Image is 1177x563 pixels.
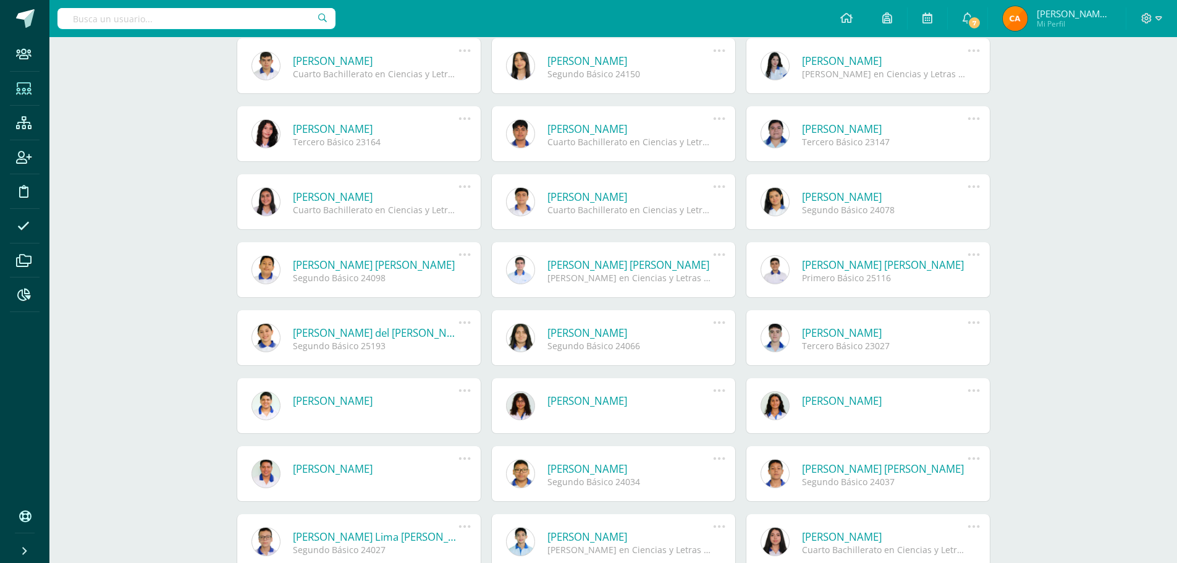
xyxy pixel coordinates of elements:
[547,68,714,80] div: Segundo Básico 24150
[293,122,459,136] a: [PERSON_NAME]
[802,258,968,272] a: [PERSON_NAME] [PERSON_NAME]
[802,394,968,408] a: [PERSON_NAME]
[802,476,968,488] div: Segundo Básico 24037
[293,394,459,408] a: [PERSON_NAME]
[293,340,459,352] div: Segundo Básico 25193
[802,190,968,204] a: [PERSON_NAME]
[547,326,714,340] a: [PERSON_NAME]
[547,394,714,408] a: [PERSON_NAME]
[547,544,714,556] div: [PERSON_NAME] en Ciencias y Letras 24060
[293,136,459,148] div: Tercero Básico 23164
[547,258,714,272] a: [PERSON_NAME] [PERSON_NAME]
[802,136,968,148] div: Tercero Básico 23147
[802,204,968,216] div: Segundo Básico 24078
[547,530,714,544] a: [PERSON_NAME]
[802,272,968,284] div: Primero Básico 25116
[968,16,981,30] span: 7
[547,190,714,204] a: [PERSON_NAME]
[547,136,714,148] div: Cuarto Bachillerato en Ciencias y Letras 25098
[293,258,459,272] a: [PERSON_NAME] [PERSON_NAME]
[1037,19,1111,29] span: Mi Perfil
[802,462,968,476] a: [PERSON_NAME] [PERSON_NAME]
[293,462,459,476] a: [PERSON_NAME]
[547,340,714,352] div: Segundo Básico 24066
[802,54,968,68] a: [PERSON_NAME]
[293,272,459,284] div: Segundo Básico 24098
[1037,7,1111,20] span: [PERSON_NAME] Santiago [PERSON_NAME]
[293,544,459,556] div: Segundo Básico 24027
[547,462,714,476] a: [PERSON_NAME]
[1003,6,1027,31] img: af9f1233f962730253773e8543f9aabb.png
[802,530,968,544] a: [PERSON_NAME]
[293,190,459,204] a: [PERSON_NAME]
[802,122,968,136] a: [PERSON_NAME]
[802,68,968,80] div: [PERSON_NAME] en Ciencias y Letras 21008
[802,340,968,352] div: Tercero Básico 23027
[802,544,968,556] div: Cuarto Bachillerato en Ciencias y Letras 22050
[57,8,335,29] input: Busca un usuario...
[293,326,459,340] a: [PERSON_NAME] del [PERSON_NAME]
[547,54,714,68] a: [PERSON_NAME]
[547,272,714,284] div: [PERSON_NAME] en Ciencias y Letras 24132
[547,204,714,216] div: Cuarto Bachillerato en Ciencias y Letras 25106
[293,68,459,80] div: Cuarto Bachillerato en Ciencias y Letras 25194
[547,122,714,136] a: [PERSON_NAME]
[293,54,459,68] a: [PERSON_NAME]
[293,530,459,544] a: [PERSON_NAME] Lima [PERSON_NAME]
[547,476,714,488] div: Segundo Básico 24034
[802,326,968,340] a: [PERSON_NAME]
[293,204,459,216] div: Cuarto Bachillerato en Ciencias y Letras 22125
